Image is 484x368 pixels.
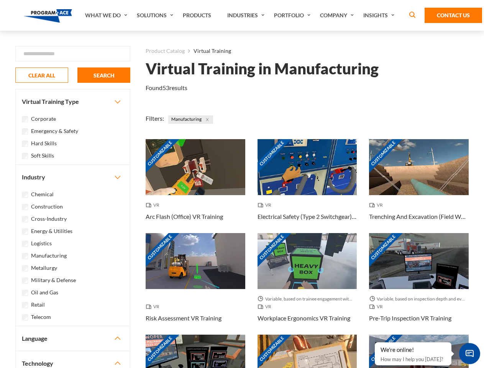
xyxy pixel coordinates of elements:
input: Emergency & Safety [22,128,28,135]
a: Contact Us [425,8,482,23]
span: VR [258,201,274,209]
nav: breadcrumb [146,46,469,56]
input: Metallurgy [22,265,28,271]
a: Customizable Thumbnail - Risk Assessment VR Training VR Risk Assessment VR Training [146,233,245,335]
input: Soft Skills [22,153,28,159]
input: Oil and Gas [22,290,28,296]
button: Virtual Training Type [16,89,130,114]
input: Corporate [22,116,28,122]
input: Manufacturing [22,253,28,259]
label: Corporate [31,115,56,123]
h1: Virtual Training in Manufacturing [146,62,379,76]
a: Customizable Thumbnail - Arc Flash (Office) VR Training VR Arc Flash (Office) VR Training [146,139,245,233]
span: VR [146,303,162,310]
span: VR [146,201,162,209]
img: Program-Ace [24,9,72,23]
span: VR [369,201,386,209]
label: Military & Defense [31,276,76,284]
h3: Electrical Safety (Type 2 Switchgear) VR Training [258,212,357,221]
label: Telecom [31,313,51,321]
button: CLEAR ALL [15,67,68,83]
input: Construction [22,204,28,210]
div: We're online! [381,346,446,354]
input: Retail [22,302,28,308]
span: Manufacturing [168,115,213,124]
h3: Arc Flash (Office) VR Training [146,212,223,221]
h3: Pre-Trip Inspection VR Training [369,314,451,323]
li: Virtual Training [185,46,231,56]
a: Product Catalog [146,46,185,56]
h3: Workplace Ergonomics VR Training [258,314,350,323]
a: Customizable Thumbnail - Electrical Safety (Type 2 Switchgear) VR Training VR Electrical Safety (... [258,139,357,233]
input: Logistics [22,241,28,247]
span: Variable, based on inspection depth and event interaction. [369,295,469,303]
button: Close [203,115,212,124]
span: VR [258,303,274,310]
h3: Trenching And Excavation (Field Work) VR Training [369,212,469,221]
input: Telecom [22,314,28,320]
label: Emergency & Safety [31,127,78,135]
h3: Risk Assessment VR Training [146,314,221,323]
label: Retail [31,301,45,309]
label: Energy & Utilities [31,227,72,235]
input: Energy & Utilities [22,228,28,235]
label: Soft Skills [31,151,54,160]
label: Oil and Gas [31,288,58,297]
label: Chemical [31,190,54,199]
input: Chemical [22,192,28,198]
span: VR [369,303,386,310]
a: Customizable Thumbnail - Pre-Trip Inspection VR Training Variable, based on inspection depth and ... [369,233,469,335]
label: Hard Skills [31,139,57,148]
input: Cross-Industry [22,216,28,222]
input: Hard Skills [22,141,28,147]
label: Manufacturing [31,251,67,260]
label: Logistics [31,239,52,248]
span: Variable, based on trainee engagement with exercises. [258,295,357,303]
a: Customizable Thumbnail - Trenching And Excavation (Field Work) VR Training VR Trenching And Excav... [369,139,469,233]
em: 53 [162,84,169,91]
label: Metallurgy [31,264,57,272]
button: Language [16,326,130,351]
input: Military & Defense [22,278,28,284]
p: Found results [146,83,187,92]
button: Industry [16,165,130,189]
span: Chat Widget [459,343,480,364]
label: Construction [31,202,63,211]
span: Filters: [146,115,164,122]
label: Cross-Industry [31,215,67,223]
a: Customizable Thumbnail - Workplace Ergonomics VR Training Variable, based on trainee engagement w... [258,233,357,335]
p: How may I help you [DATE]? [381,355,446,364]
